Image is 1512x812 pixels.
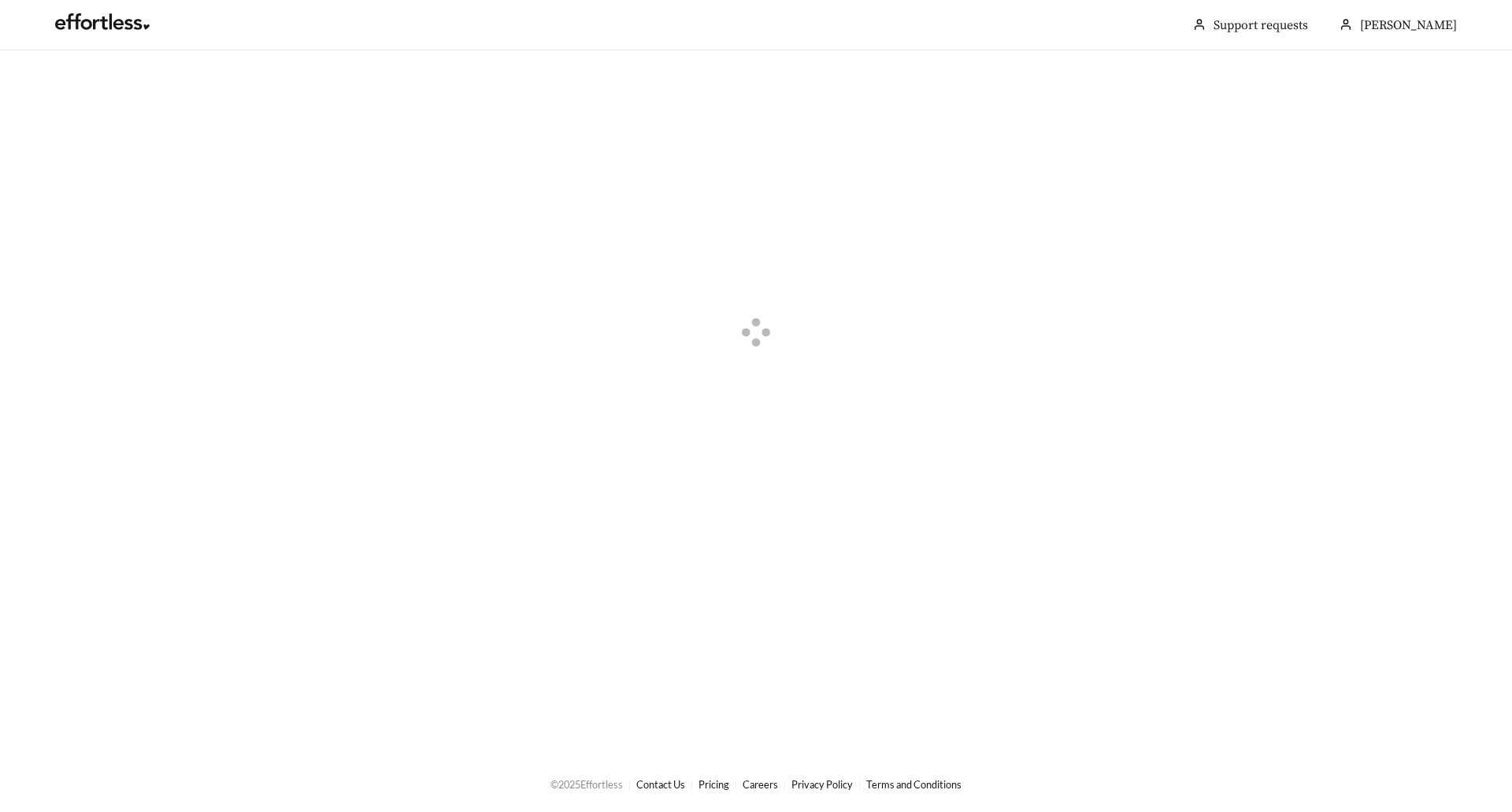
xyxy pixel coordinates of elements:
[1214,17,1308,33] a: Support requests
[866,778,962,791] a: Terms and Conditions
[699,778,729,791] a: Pricing
[636,778,685,791] a: Contact Us
[791,778,853,791] a: Privacy Policy
[1360,17,1457,33] span: [PERSON_NAME]
[550,778,623,791] span: © 2025 Effortless
[743,778,778,791] a: Careers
